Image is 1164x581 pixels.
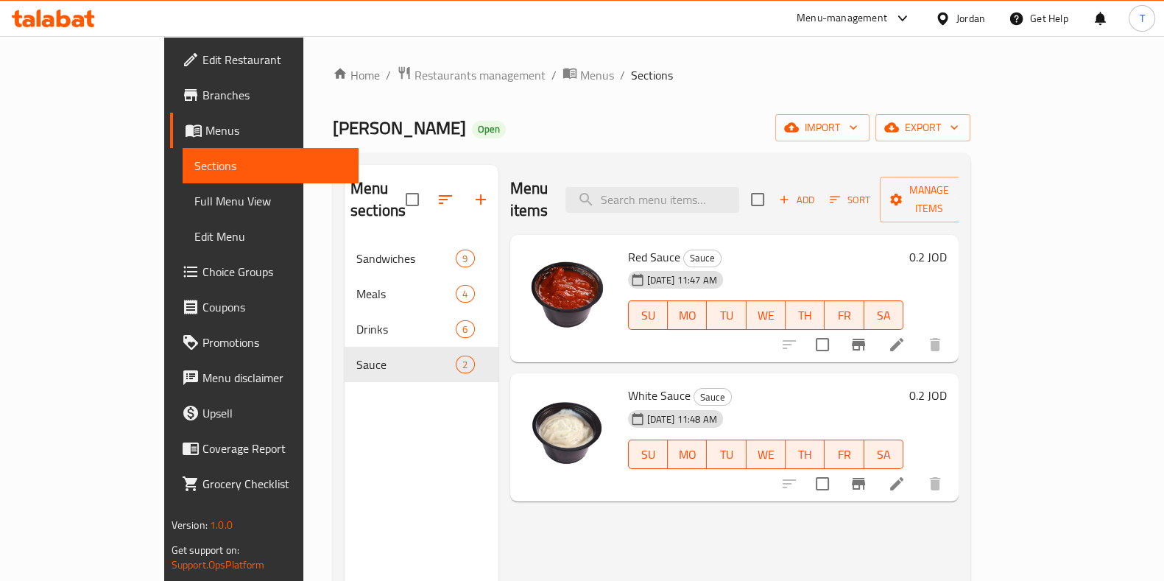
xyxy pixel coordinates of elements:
button: MO [668,300,707,330]
button: delete [917,327,953,362]
span: SA [870,444,897,465]
span: Full Menu View [194,192,347,210]
span: Upsell [202,404,347,422]
span: Add [777,191,816,208]
span: Get support on: [172,540,239,560]
span: Sandwiches [356,250,456,267]
span: 6 [456,323,473,337]
a: Upsell [170,395,359,431]
a: Full Menu View [183,183,359,219]
div: items [456,285,474,303]
span: [DATE] 11:47 AM [641,273,723,287]
span: WE [752,305,780,326]
span: WE [752,444,780,465]
img: White Sauce [522,385,616,479]
input: search [565,187,739,213]
span: SA [870,305,897,326]
li: / [620,66,625,84]
button: delete [917,466,953,501]
span: 2 [456,358,473,372]
button: TH [786,300,825,330]
span: Edit Restaurant [202,51,347,68]
button: SA [864,440,903,469]
span: Sauce [356,356,456,373]
button: Sort [826,189,874,211]
a: Menus [562,66,614,85]
span: [DATE] 11:48 AM [641,412,723,426]
a: Grocery Checklist [170,466,359,501]
span: Sort [830,191,870,208]
button: SU [628,440,668,469]
button: SA [864,300,903,330]
button: WE [747,300,786,330]
span: MO [674,305,701,326]
span: Open [472,123,506,135]
span: Restaurants management [415,66,546,84]
span: White Sauce [628,384,691,406]
span: 1.0.0 [210,515,233,535]
h2: Menu sections [350,177,406,222]
button: import [775,114,870,141]
button: FR [825,440,864,469]
div: items [456,356,474,373]
span: Sections [194,157,347,175]
span: Drinks [356,320,456,338]
span: Select to update [807,468,838,499]
span: FR [830,305,858,326]
h6: 0.2 JOD [909,247,947,267]
span: Sauce [684,250,721,267]
a: Menu disclaimer [170,360,359,395]
span: Sections [631,66,673,84]
div: Sauce [683,250,722,267]
button: export [875,114,970,141]
span: Sauce [694,389,731,406]
div: Sandwiches9 [345,241,498,276]
span: TH [791,444,819,465]
nav: Menu sections [345,235,498,388]
span: TU [713,444,740,465]
button: Branch-specific-item [841,466,876,501]
span: Sort items [820,189,880,211]
button: FR [825,300,864,330]
button: TU [707,440,746,469]
span: Version: [172,515,208,535]
span: Branches [202,86,347,104]
div: items [456,250,474,267]
a: Restaurants management [397,66,546,85]
nav: breadcrumb [333,66,970,85]
span: [PERSON_NAME] [333,111,466,144]
div: Meals4 [345,276,498,311]
div: items [456,320,474,338]
span: Manage items [892,181,967,218]
button: SU [628,300,668,330]
button: Branch-specific-item [841,327,876,362]
span: FR [830,444,858,465]
a: Choice Groups [170,254,359,289]
span: MO [674,444,701,465]
span: Grocery Checklist [202,475,347,493]
button: TH [786,440,825,469]
button: Manage items [880,177,978,222]
h6: 0.2 JOD [909,385,947,406]
span: T [1139,10,1144,27]
button: Add section [463,182,498,217]
span: TH [791,305,819,326]
button: MO [668,440,707,469]
a: Promotions [170,325,359,360]
h2: Menu items [510,177,549,222]
li: / [551,66,557,84]
span: Add item [773,189,820,211]
a: Coupons [170,289,359,325]
span: 4 [456,287,473,301]
span: Select section [742,184,773,215]
span: Edit Menu [194,228,347,245]
span: Menu disclaimer [202,369,347,387]
span: Meals [356,285,456,303]
span: 9 [456,252,473,266]
div: Sauce [694,388,732,406]
a: Edit menu item [888,336,906,353]
a: Branches [170,77,359,113]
